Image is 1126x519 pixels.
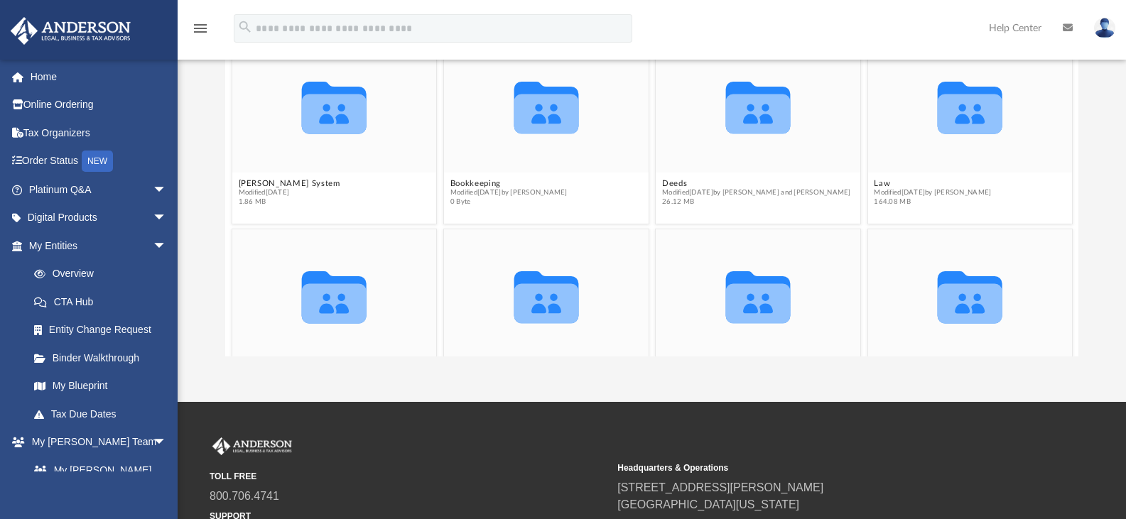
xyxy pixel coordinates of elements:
button: Deeds [662,179,851,188]
span: arrow_drop_down [153,175,181,204]
a: CTA Hub [20,288,188,316]
i: menu [192,20,209,37]
a: My Entitiesarrow_drop_down [10,231,188,260]
a: Digital Productsarrow_drop_down [10,204,188,232]
span: arrow_drop_down [153,204,181,233]
span: arrow_drop_down [153,231,181,261]
img: Anderson Advisors Platinum Portal [6,17,135,45]
a: [GEOGRAPHIC_DATA][US_STATE] [617,498,799,510]
img: Anderson Advisors Platinum Portal [210,437,295,456]
span: 0 Byte [450,197,568,207]
span: 164.08 MB [874,197,991,207]
a: Tax Due Dates [20,400,188,428]
span: Modified [DATE] by [PERSON_NAME] [874,188,991,197]
a: menu [192,27,209,37]
div: grid [225,34,1079,356]
a: [STREET_ADDRESS][PERSON_NAME] [617,481,823,493]
a: Binder Walkthrough [20,344,188,372]
a: 800.706.4741 [210,490,279,502]
span: 26.12 MB [662,197,851,207]
a: Home [10,62,188,91]
span: Modified [DATE] by [PERSON_NAME] and [PERSON_NAME] [662,188,851,197]
a: Online Ordering [10,91,188,119]
span: Modified [DATE] by [PERSON_NAME] [450,188,568,197]
button: Bookkeeping [450,179,568,188]
a: My [PERSON_NAME] Team [20,456,174,501]
span: arrow_drop_down [153,428,181,457]
div: NEW [82,151,113,172]
small: Headquarters & Operations [617,461,1015,474]
button: [PERSON_NAME] System [238,179,340,188]
img: User Pic [1094,18,1115,38]
a: My [PERSON_NAME] Teamarrow_drop_down [10,428,181,457]
span: 1.86 MB [238,197,340,207]
a: My Blueprint [20,372,181,400]
button: Law [874,179,991,188]
a: Platinum Q&Aarrow_drop_down [10,175,188,204]
span: Modified [DATE] [238,188,340,197]
small: TOLL FREE [210,470,607,483]
a: Tax Organizers [10,119,188,147]
i: search [237,19,253,35]
a: Overview [20,260,188,288]
a: Entity Change Request [20,316,188,344]
a: Order StatusNEW [10,147,188,176]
